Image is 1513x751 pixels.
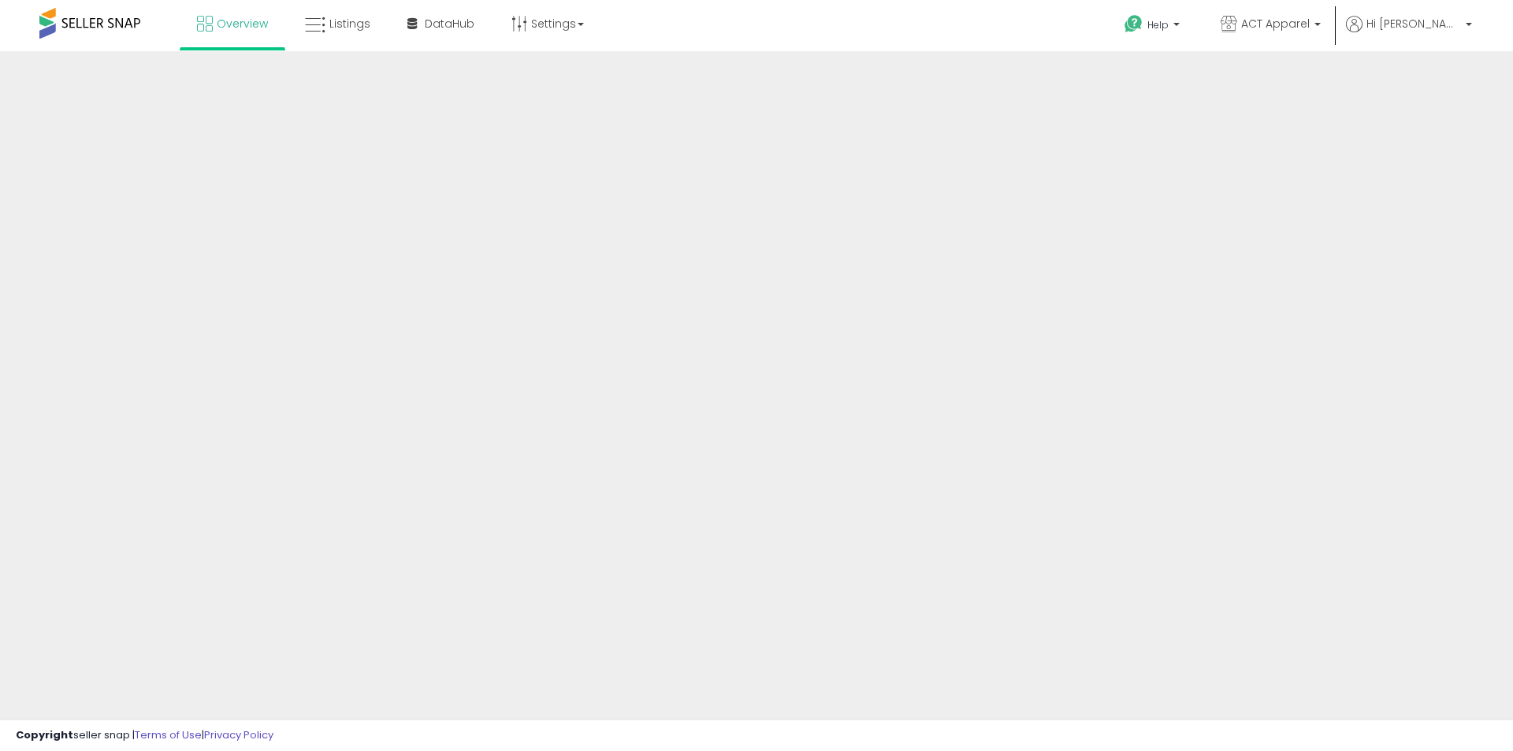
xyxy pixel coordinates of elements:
[1346,16,1472,51] a: Hi [PERSON_NAME]
[1147,18,1169,32] span: Help
[217,16,268,32] span: Overview
[329,16,370,32] span: Listings
[1366,16,1461,32] span: Hi [PERSON_NAME]
[1112,2,1195,51] a: Help
[1241,16,1310,32] span: ACT Apparel
[425,16,474,32] span: DataHub
[1124,14,1143,34] i: Get Help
